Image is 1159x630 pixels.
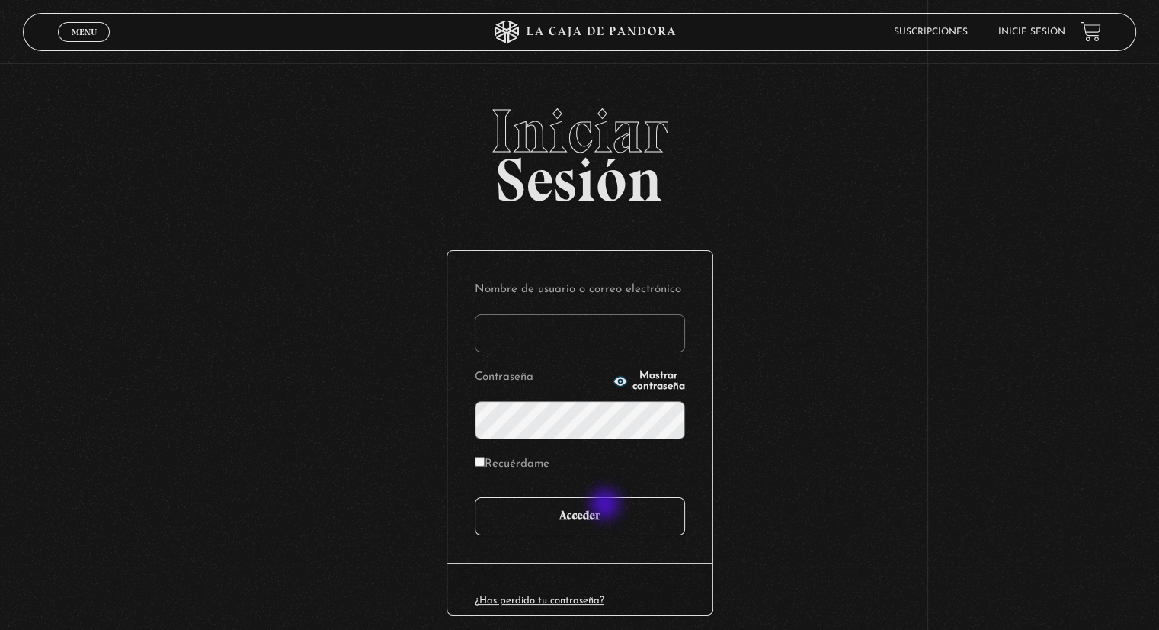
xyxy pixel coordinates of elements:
[1081,21,1101,42] a: View your shopping cart
[475,366,608,390] label: Contraseña
[66,40,102,50] span: Cerrar
[23,101,1135,162] span: Iniciar
[475,278,685,302] label: Nombre de usuario o correo electrónico
[475,596,604,606] a: ¿Has perdido tu contraseña?
[72,27,97,37] span: Menu
[998,27,1065,37] a: Inicie sesión
[894,27,968,37] a: Suscripciones
[475,453,549,477] label: Recuérdame
[475,497,685,535] input: Acceder
[23,101,1135,198] h2: Sesión
[613,371,685,392] button: Mostrar contraseña
[632,371,685,392] span: Mostrar contraseña
[475,457,485,467] input: Recuérdame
